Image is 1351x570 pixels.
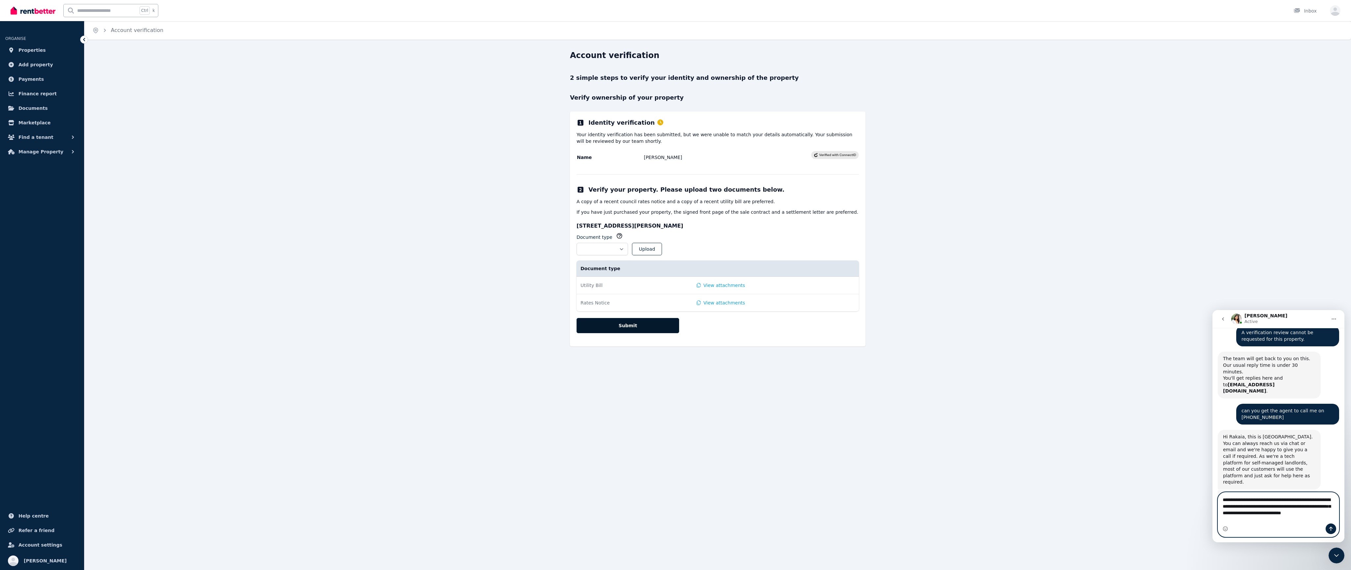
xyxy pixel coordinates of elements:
h3: [STREET_ADDRESS][PERSON_NAME] [577,222,859,230]
h1: Account verification [570,50,659,61]
a: Properties [5,44,79,57]
td: Name [577,154,644,161]
span: ORGANISE [5,36,26,41]
button: Upload [632,243,662,255]
span: Help centre [18,512,49,520]
img: RentBetter [11,6,55,16]
span: Documents [18,104,48,112]
span: Find a tenant [18,133,53,141]
button: Find a tenant [5,131,79,144]
a: Help centre [5,509,79,522]
span: Manage Property [18,148,63,156]
p: Your identity verification has been submitted, but we were unable to match your details automatic... [577,131,859,144]
span: Payments [18,75,44,83]
div: Inbox [1294,8,1317,14]
span: Finance report [18,90,57,98]
button: View attachments [697,282,745,289]
span: Properties [18,46,46,54]
a: Payments [5,73,79,86]
p: A copy of a recent council rates notice and a copy of a recent utility bill are preferred. [577,198,859,205]
span: Refer a friend [18,526,54,534]
a: Account verification [111,27,163,33]
button: Manage Property [5,145,79,158]
a: Finance report [5,87,79,100]
p: 2 simple steps to verify your identity and ownership of the property [570,73,865,82]
td: Utility Bill [577,277,693,294]
a: Account settings [5,538,79,552]
th: Document type [577,261,693,277]
h2: Verify your property. Please upload two documents below. [588,185,784,194]
a: Refer a friend [5,524,79,537]
span: Account settings [18,541,62,549]
span: Marketplace [18,119,50,127]
p: If you have just purchased your property, the signed front page of the sale contract and a settle... [577,209,859,215]
label: Document type [577,234,612,240]
button: View attachments [697,300,745,306]
iframe: Intercom live chat [1212,310,1344,542]
nav: Breadcrumb [84,21,171,40]
span: [PERSON_NAME] [24,557,67,565]
span: k [152,8,155,13]
a: Documents [5,102,79,115]
h2: Identity verification [588,118,663,127]
td: [PERSON_NAME] [644,154,811,161]
span: Ctrl [140,6,150,15]
button: Submit [577,318,679,333]
td: Rates Notice [577,294,693,312]
span: Add property [18,61,53,69]
iframe: Intercom live chat [1329,548,1344,563]
a: Marketplace [5,116,79,129]
p: Verify ownership of your property [570,93,865,102]
a: Add property [5,58,79,71]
